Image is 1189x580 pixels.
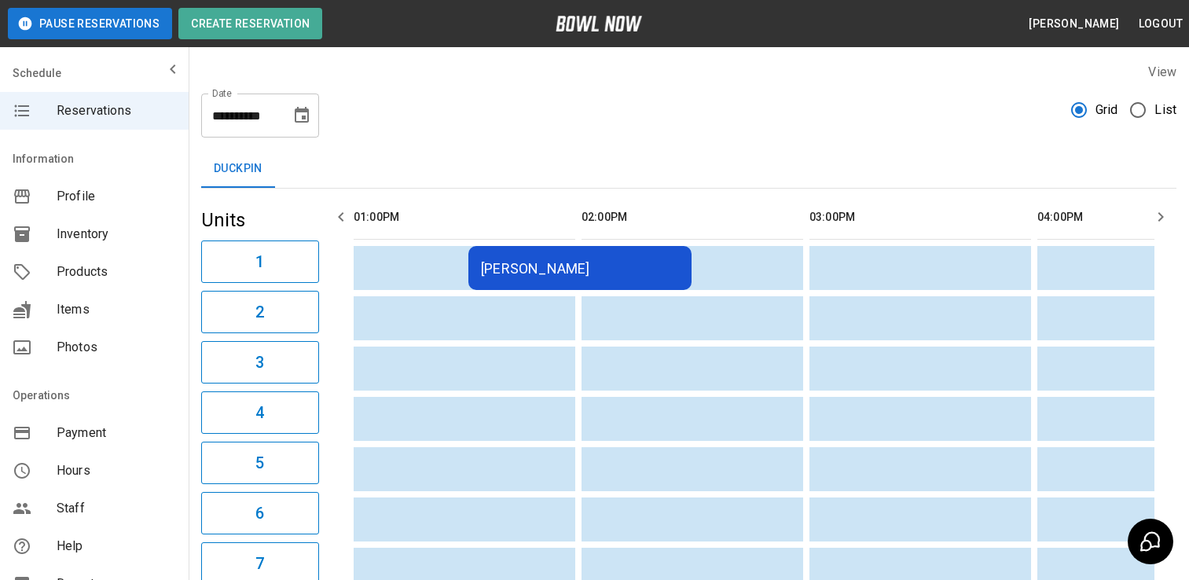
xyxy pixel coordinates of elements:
[57,101,176,120] span: Reservations
[809,195,1031,240] th: 03:00PM
[582,195,803,240] th: 02:00PM
[255,350,264,375] h6: 3
[255,400,264,425] h6: 4
[201,150,1176,188] div: inventory tabs
[1095,101,1118,119] span: Grid
[556,16,642,31] img: logo
[1022,9,1125,39] button: [PERSON_NAME]
[481,260,679,277] div: [PERSON_NAME]
[201,207,319,233] h5: Units
[178,8,322,39] button: Create Reservation
[201,442,319,484] button: 5
[255,299,264,325] h6: 2
[201,150,275,188] button: Duckpin
[255,501,264,526] h6: 6
[255,551,264,576] h6: 7
[201,291,319,333] button: 2
[57,338,176,357] span: Photos
[57,424,176,442] span: Payment
[255,450,264,475] h6: 5
[57,499,176,518] span: Staff
[201,341,319,384] button: 3
[1154,101,1176,119] span: List
[57,537,176,556] span: Help
[201,492,319,534] button: 6
[57,187,176,206] span: Profile
[201,391,319,434] button: 4
[1148,64,1176,79] label: View
[57,300,176,319] span: Items
[255,249,264,274] h6: 1
[354,195,575,240] th: 01:00PM
[57,262,176,281] span: Products
[8,8,172,39] button: Pause Reservations
[201,240,319,283] button: 1
[1132,9,1189,39] button: Logout
[57,461,176,480] span: Hours
[57,225,176,244] span: Inventory
[286,100,317,131] button: Choose date, selected date is Aug 14, 2025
